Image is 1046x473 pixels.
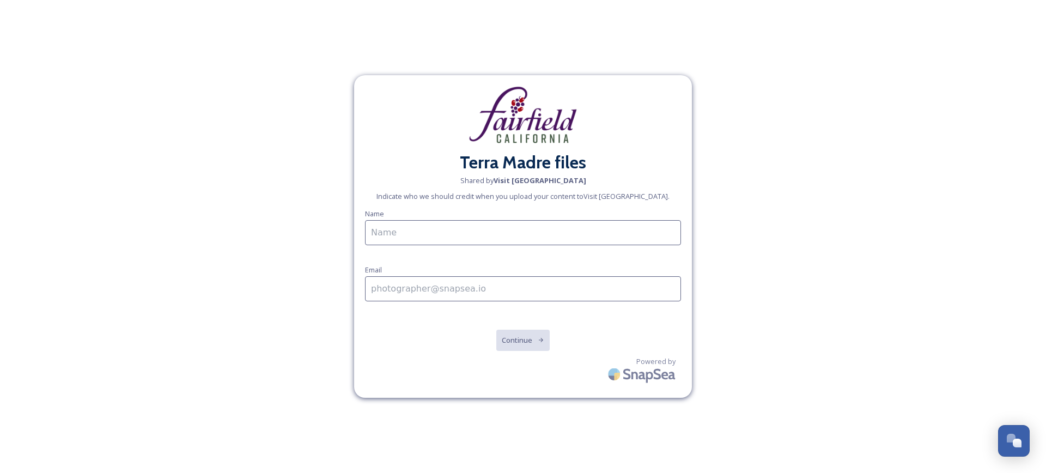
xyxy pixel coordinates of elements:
[365,276,681,301] input: photographer@snapsea.io
[998,425,1030,457] button: Open Chat
[469,86,577,144] img: fcvb-logo-2020-FINAL.png
[496,330,550,351] button: Continue
[365,149,681,175] h2: Terra Madre files
[494,175,586,185] strong: Visit [GEOGRAPHIC_DATA]
[365,209,384,219] span: Name
[365,220,681,245] input: Name
[605,361,681,387] img: SnapSea Logo
[365,265,382,275] span: Email
[376,191,670,202] span: Indicate who we should credit when you upload your content to Visit [GEOGRAPHIC_DATA] .
[460,175,586,186] span: Shared by
[636,356,676,367] span: Powered by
